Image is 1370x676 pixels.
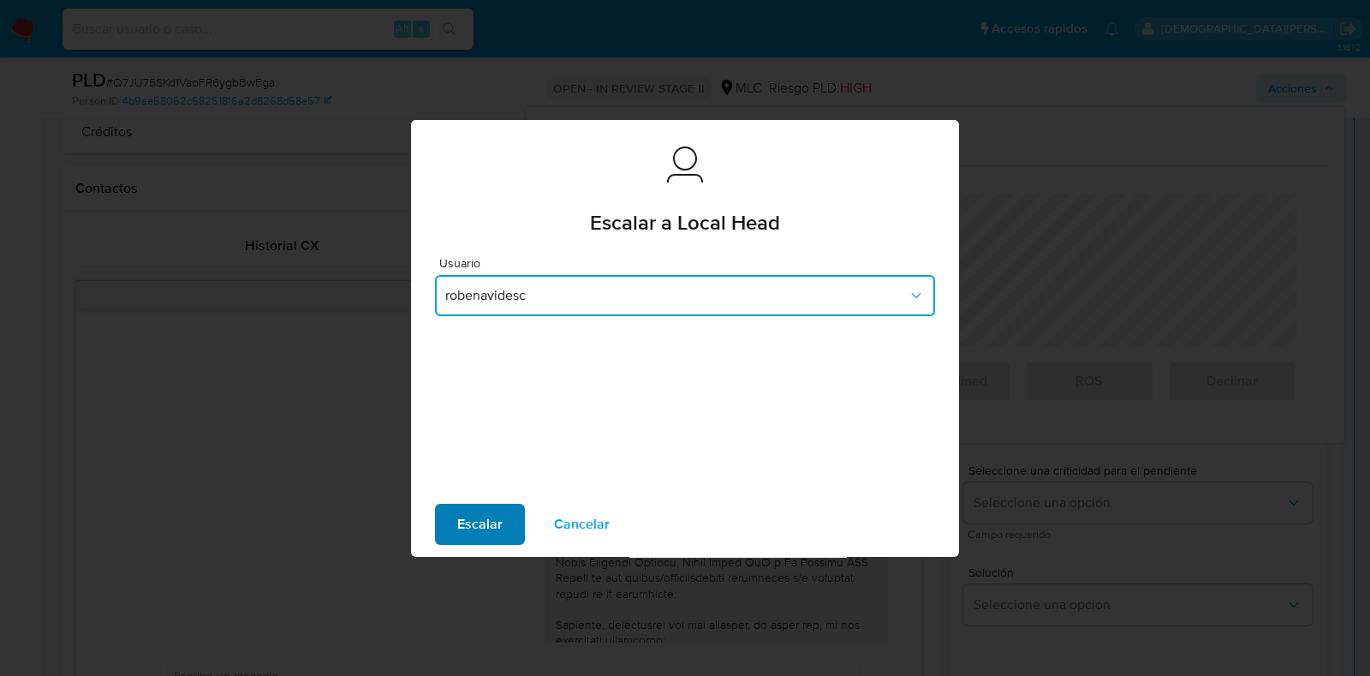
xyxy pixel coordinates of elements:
[457,506,503,543] span: Escalar
[435,504,525,545] button: Escalar
[439,257,939,269] span: Usuario
[445,287,908,304] span: robenavidesc
[554,506,610,543] span: Cancelar
[435,275,935,316] button: robenavidesc
[590,212,780,233] span: Escalar a Local Head
[532,504,632,545] button: Cancelar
